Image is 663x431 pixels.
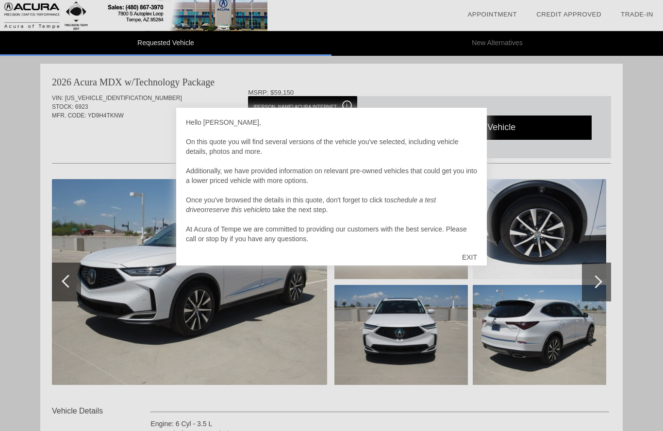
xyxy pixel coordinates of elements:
a: Credit Approved [536,11,601,18]
div: Hello [PERSON_NAME], On this quote you will find several versions of the vehicle you've selected,... [186,117,477,244]
em: reserve this vehicle [207,206,265,214]
div: EXIT [452,243,487,272]
a: Appointment [467,11,517,18]
a: Trade-In [621,11,653,18]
